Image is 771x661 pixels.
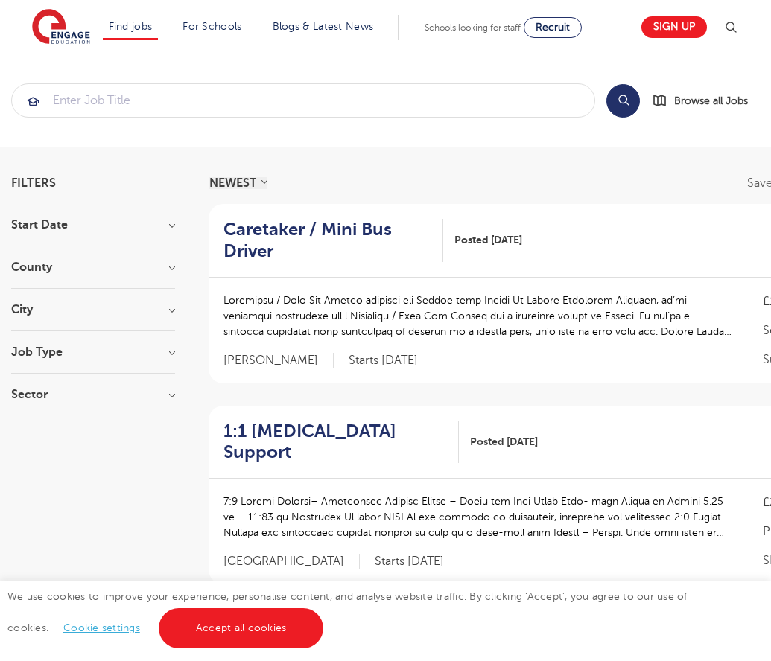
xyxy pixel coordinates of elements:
a: Browse all Jobs [652,92,760,109]
span: Posted [DATE] [454,232,522,248]
span: [PERSON_NAME] [223,353,334,368]
h2: 1:1 [MEDICAL_DATA] Support [223,421,447,464]
a: Blogs & Latest News [273,21,374,32]
span: Recruit [536,22,570,33]
p: Loremipsu / Dolo Sit Ametco adipisci eli Seddoe temp Incidi Ut Labore Etdolorem Aliquaen, ad’mi v... [223,293,733,339]
span: [GEOGRAPHIC_DATA] [223,554,360,569]
span: We use cookies to improve your experience, personalise content, and analyse website traffic. By c... [7,591,688,633]
a: Caretaker / Mini Bus Driver [223,219,443,262]
p: Starts [DATE] [375,554,444,569]
h3: Job Type [11,346,175,358]
span: Posted [DATE] [470,434,538,450]
h3: Sector [11,389,175,400]
p: Starts [DATE] [349,353,418,368]
a: For Schools [183,21,241,32]
a: Find jobs [109,21,153,32]
h3: County [11,261,175,273]
span: Schools looking for staff [425,22,521,33]
a: Sign up [641,16,707,38]
p: 7:9 Loremi Dolorsi– Ametconsec Adipisc Elitse – Doeiu tem Inci Utlab Etdo- magn Aliqua en Admini ... [223,494,733,540]
span: Browse all Jobs [674,92,748,109]
span: Filters [11,177,56,189]
img: Engage Education [32,9,90,46]
button: Search [606,84,640,118]
h3: City [11,304,175,316]
a: Accept all cookies [159,608,324,648]
div: Submit [11,83,595,118]
input: Submit [12,84,594,117]
a: Cookie settings [63,622,140,633]
h2: Caretaker / Mini Bus Driver [223,219,431,262]
h3: Start Date [11,219,175,231]
a: 1:1 [MEDICAL_DATA] Support [223,421,459,464]
a: Recruit [524,17,582,38]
